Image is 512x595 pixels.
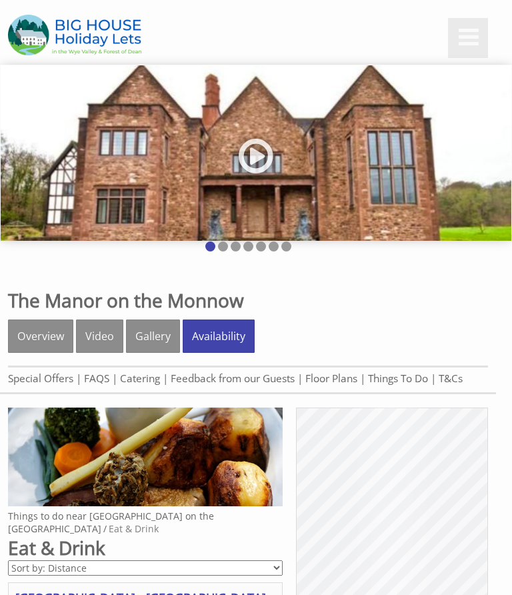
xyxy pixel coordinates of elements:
a: Things To Do [368,372,428,386]
a: Floor Plans [305,372,357,386]
a: Availability [183,320,255,353]
a: Things to do near [GEOGRAPHIC_DATA] on the [GEOGRAPHIC_DATA] [8,510,214,535]
a: FAQS [84,372,109,386]
a: Eat & Drink [109,522,159,535]
a: T&Cs [439,372,463,386]
a: Feedback from our Guests [171,372,295,386]
a: Overview [8,320,73,353]
h1: Eat & Drink [8,535,283,560]
a: Catering [120,372,160,386]
a: Special Offers [8,372,73,386]
img: The Manor on the Monnow [8,15,141,55]
a: Gallery [126,320,180,353]
a: The Manor on the Monnow [8,287,244,313]
a: Video [76,320,123,353]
